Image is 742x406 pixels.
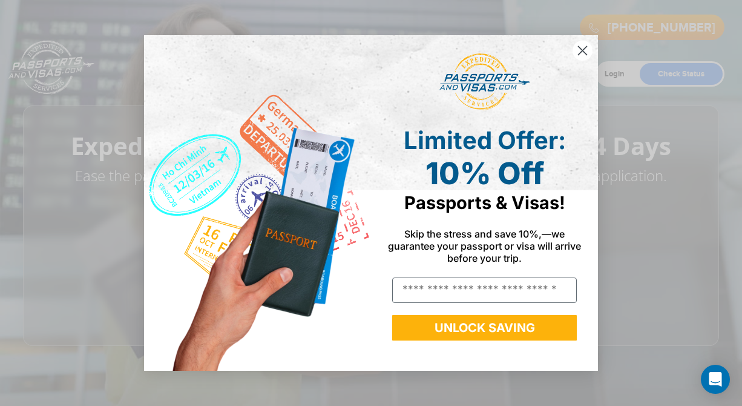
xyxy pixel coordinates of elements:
[144,35,371,370] img: de9cda0d-0715-46ca-9a25-073762a91ba7.png
[392,315,577,341] button: UNLOCK SAVING
[388,228,581,264] span: Skip the stress and save 10%,—we guarantee your passport or visa will arrive before your trip.
[404,125,566,155] span: Limited Offer:
[439,53,530,110] img: passports and visas
[425,155,544,191] span: 10% Off
[404,192,565,213] span: Passports & Visas!
[701,365,730,394] div: Open Intercom Messenger
[572,40,593,61] button: Close dialog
